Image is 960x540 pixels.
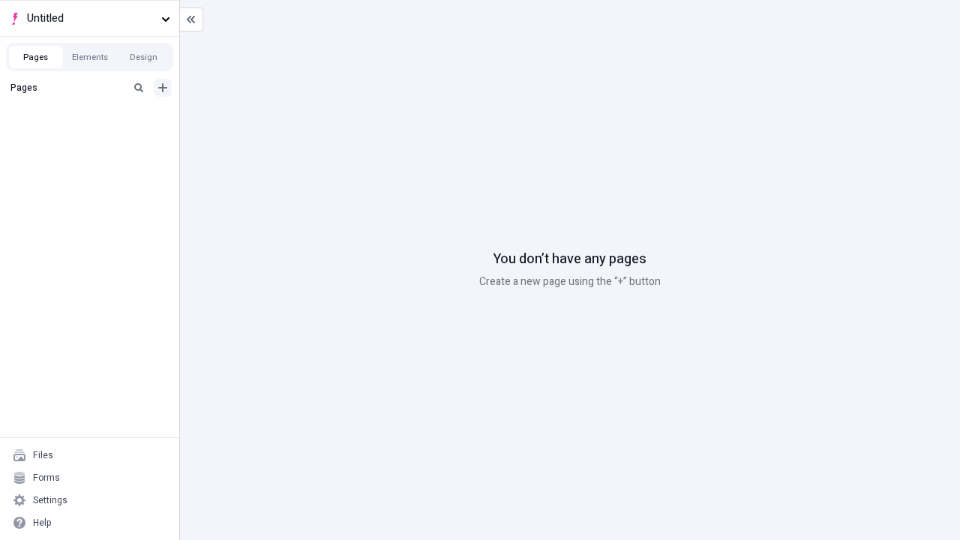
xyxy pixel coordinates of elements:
div: Help [33,517,52,529]
div: Forms [33,472,60,484]
p: Create a new page using the “+” button [479,274,661,290]
button: Pages [9,46,63,68]
div: Pages [10,82,124,94]
p: You don’t have any pages [493,250,646,269]
div: Files [33,449,53,461]
span: Untitled [27,10,155,27]
div: Settings [33,494,67,506]
button: Elements [63,46,117,68]
button: Design [117,46,171,68]
button: Add new [154,79,172,97]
